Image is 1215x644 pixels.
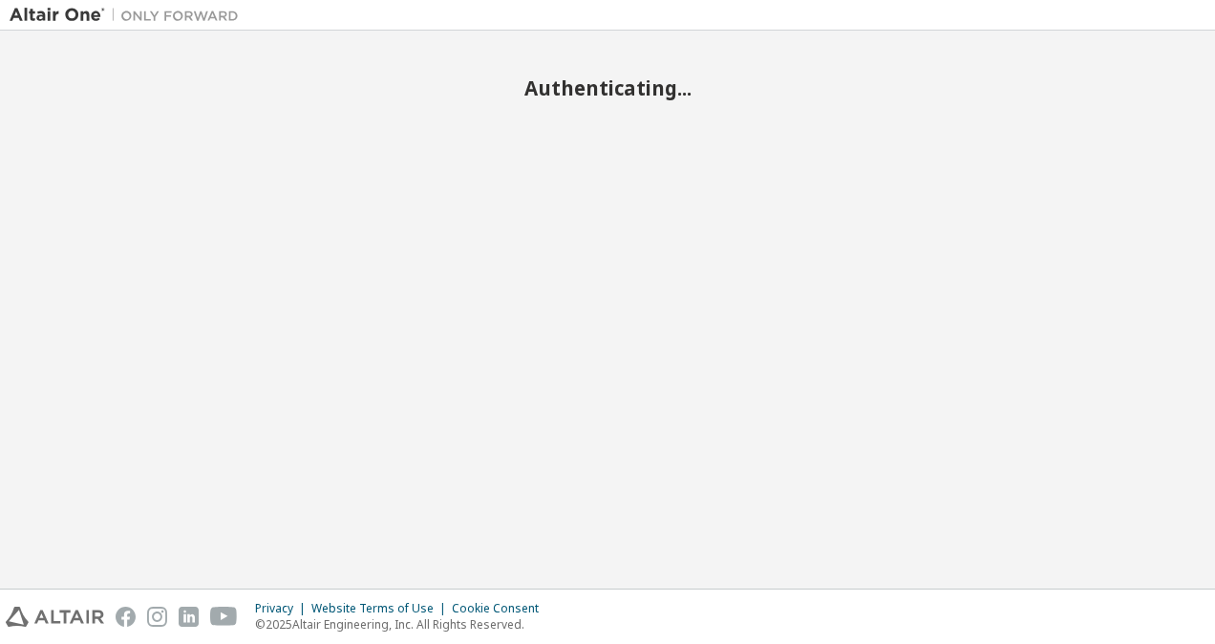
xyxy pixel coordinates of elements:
[255,616,550,633] p: © 2025 Altair Engineering, Inc. All Rights Reserved.
[311,601,452,616] div: Website Terms of Use
[10,75,1205,100] h2: Authenticating...
[452,601,550,616] div: Cookie Consent
[147,607,167,627] img: instagram.svg
[179,607,199,627] img: linkedin.svg
[6,607,104,627] img: altair_logo.svg
[210,607,238,627] img: youtube.svg
[116,607,136,627] img: facebook.svg
[255,601,311,616] div: Privacy
[10,6,248,25] img: Altair One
